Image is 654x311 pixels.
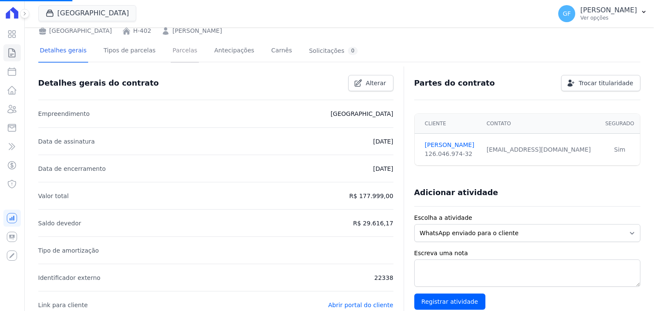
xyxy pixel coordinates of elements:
[38,300,88,310] p: Link para cliente
[172,26,222,35] a: [PERSON_NAME]
[38,273,100,283] p: Identificador externo
[599,114,640,134] th: Segurado
[38,136,95,147] p: Data de assinatura
[415,114,482,134] th: Cliente
[414,249,640,258] label: Escreva uma nota
[38,109,90,119] p: Empreendimento
[580,6,637,14] p: [PERSON_NAME]
[307,40,360,63] a: Solicitações0
[309,47,358,55] div: Solicitações
[330,109,393,119] p: [GEOGRAPHIC_DATA]
[482,114,599,134] th: Contato
[599,134,640,166] td: Sim
[374,273,393,283] p: 22338
[579,79,633,87] span: Trocar titularidade
[328,302,393,308] a: Abrir portal do cliente
[38,26,112,35] div: [GEOGRAPHIC_DATA]
[414,187,498,198] h3: Adicionar atividade
[373,136,393,147] p: [DATE]
[171,40,199,63] a: Parcelas
[348,75,393,91] a: Alterar
[349,191,393,201] p: R$ 177.999,00
[563,11,571,17] span: GF
[38,40,89,63] a: Detalhes gerais
[366,79,386,87] span: Alterar
[270,40,294,63] a: Carnês
[373,164,393,174] p: [DATE]
[425,141,476,150] a: [PERSON_NAME]
[551,2,654,26] button: GF [PERSON_NAME] Ver opções
[38,218,81,228] p: Saldo devedor
[348,47,358,55] div: 0
[38,245,99,256] p: Tipo de amortização
[38,78,159,88] h3: Detalhes gerais do contrato
[580,14,637,21] p: Ver opções
[425,150,476,158] div: 126.046.974-32
[38,5,136,21] button: [GEOGRAPHIC_DATA]
[353,218,393,228] p: R$ 29.616,17
[102,40,157,63] a: Tipos de parcelas
[133,26,151,35] a: H-402
[38,191,69,201] p: Valor total
[487,145,594,154] div: [EMAIL_ADDRESS][DOMAIN_NAME]
[414,213,640,222] label: Escolha a atividade
[38,164,106,174] p: Data de encerramento
[561,75,640,91] a: Trocar titularidade
[414,294,485,310] input: Registrar atividade
[212,40,256,63] a: Antecipações
[414,78,495,88] h3: Partes do contrato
